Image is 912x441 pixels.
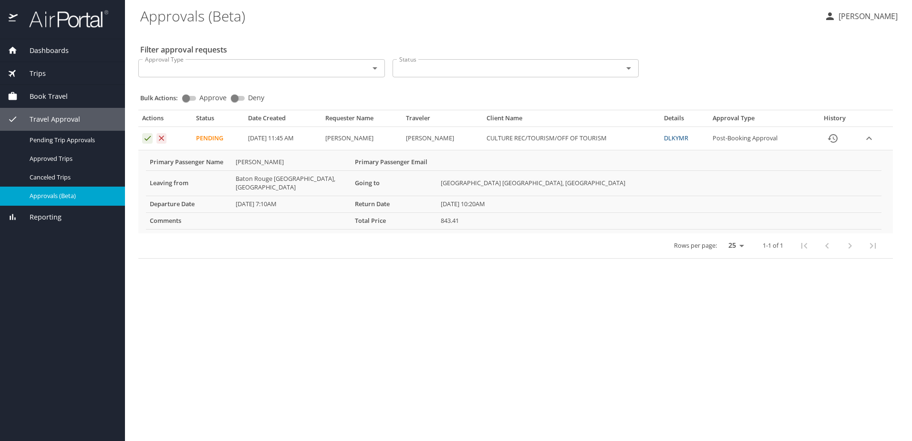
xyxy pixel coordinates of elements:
span: Book Travel [18,91,68,102]
td: [DATE] 10:20AM [437,196,881,212]
th: Comments [146,212,232,229]
th: Date Created [244,114,321,126]
table: More info for approvals [146,154,881,230]
td: [DATE] 11:45 AM [244,127,321,150]
p: [PERSON_NAME] [836,10,898,22]
td: [GEOGRAPHIC_DATA] [GEOGRAPHIC_DATA], [GEOGRAPHIC_DATA] [437,170,881,196]
th: Status [192,114,244,126]
span: Deny [248,94,264,101]
td: 843.41 [437,212,881,229]
th: Going to [351,170,437,196]
span: Reporting [18,212,62,222]
th: Requester Name [321,114,402,126]
span: Approved Trips [30,154,114,163]
button: Open [622,62,635,75]
p: Bulk Actions: [140,94,186,102]
td: [PERSON_NAME] [402,127,483,150]
span: Dashboards [18,45,69,56]
button: Open [368,62,382,75]
th: History [812,114,858,126]
img: icon-airportal.png [9,10,19,28]
h2: Filter approval requests [140,42,227,57]
th: Leaving from [146,170,232,196]
table: Approval table [138,114,893,258]
p: 1-1 of 1 [763,242,783,249]
td: Pending [192,127,244,150]
select: rows per page [721,238,747,252]
th: Return Date [351,196,437,212]
a: DLKYMR [664,134,688,142]
h1: Approvals (Beta) [140,1,817,31]
th: Approval Type [709,114,812,126]
span: Pending Trip Approvals [30,136,114,145]
th: Actions [138,114,192,126]
td: Baton Rouge [GEOGRAPHIC_DATA], [GEOGRAPHIC_DATA] [232,170,351,196]
th: Primary Passenger Name [146,154,232,170]
th: Details [660,114,708,126]
td: [DATE] 7:10AM [232,196,351,212]
p: Rows per page: [674,242,717,249]
th: Client Name [483,114,661,126]
button: expand row [862,131,876,146]
span: Approvals (Beta) [30,191,114,200]
td: [PERSON_NAME] [321,127,402,150]
img: airportal-logo.png [19,10,108,28]
button: [PERSON_NAME] [820,8,902,25]
span: Canceled Trips [30,173,114,182]
td: CULTURE REC/TOURISM/OFF OF TOURISM [483,127,661,150]
th: Primary Passenger Email [351,154,437,170]
button: Deny request [156,133,167,144]
th: Total Price [351,212,437,229]
th: Traveler [402,114,483,126]
th: Departure Date [146,196,232,212]
span: Approve [199,94,227,101]
button: History [821,127,844,150]
td: Post-Booking Approval [709,127,812,150]
td: [PERSON_NAME] [232,154,351,170]
span: Travel Approval [18,114,80,125]
span: Trips [18,68,46,79]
